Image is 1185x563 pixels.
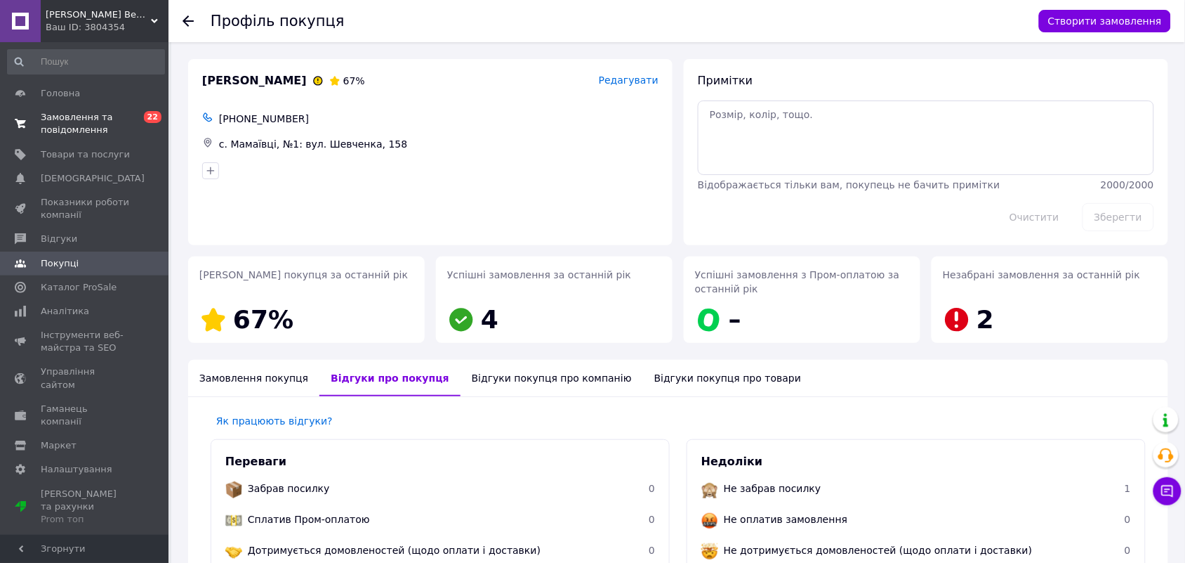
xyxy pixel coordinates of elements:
[225,455,286,468] span: Переваги
[41,329,130,354] span: Інструменти веб-майстра та SEO
[248,483,330,494] span: Забрав посилку
[461,360,643,396] div: Відгуки покупця про компанію
[211,13,345,30] h1: Профіль покупця
[41,463,112,476] span: Налаштування
[233,305,293,334] span: 67%
[695,269,899,295] span: Успішні замовлення з Пром-оплатою за останній рік
[41,172,145,185] span: [DEMOGRAPHIC_DATA]
[225,481,242,498] img: :package:
[1125,483,1131,494] span: 1
[1125,514,1131,525] span: 0
[1101,179,1154,190] span: 2000 / 2000
[701,512,718,529] img: :face_with_symbols_on_mouth:
[343,75,365,86] span: 67%
[41,513,130,526] div: Prom топ
[41,305,89,318] span: Аналітика
[248,545,541,556] span: Дотримується домовленостей (щодо оплати і доставки)
[188,360,319,396] div: Замовлення покупця
[41,233,77,245] span: Відгуки
[698,74,753,87] span: Примітки
[701,455,762,468] span: Недоліки
[216,109,661,129] div: [PHONE_NUMBER]
[41,87,80,100] span: Головна
[943,269,1140,280] span: Незабрані замовлення за останній рік
[1153,477,1181,505] button: Чат з покупцем
[447,269,631,280] span: Успішні замовлення за останній рік
[41,111,130,136] span: Замовлення та повідомлення
[225,512,242,529] img: :dollar:
[724,514,847,525] span: Не оплатив замовлення
[216,134,661,154] div: с. Мамаївці, №1: вул. Шевченка, 158
[481,305,498,334] span: 4
[202,73,307,89] span: [PERSON_NAME]
[46,8,151,21] span: Lavanda Beauty - магазин якісної косметики
[41,403,130,428] span: Гаманець компанії
[41,281,117,294] span: Каталог ProSale
[41,365,130,391] span: Управління сайтом
[248,514,370,525] span: Сплатив Пром-оплатою
[199,269,408,280] span: [PERSON_NAME] покупця за останній рік
[701,481,718,498] img: :see_no_evil:
[729,305,741,334] span: –
[649,514,655,525] span: 0
[701,543,718,560] img: :exploding_head:
[977,305,994,334] span: 2
[319,360,461,396] div: Відгуки про покупця
[41,196,130,221] span: Показники роботи компанії
[225,543,242,560] img: :handshake:
[41,439,77,452] span: Маркет
[183,14,194,28] div: Повернутися назад
[599,75,658,86] span: Редагувати
[46,21,168,34] div: Ваш ID: 3804354
[41,148,130,161] span: Товари та послуги
[144,111,161,123] span: 22
[41,488,130,526] span: [PERSON_NAME] та рахунки
[1125,545,1131,556] span: 0
[698,179,1000,190] span: Відображається тільки вам, покупець не бачить примітки
[216,415,333,427] a: Як працюють відгуки?
[724,545,1033,556] span: Не дотримується домовленостей (щодо оплати і доставки)
[1039,10,1171,32] button: Створити замовлення
[7,49,165,75] input: Пошук
[41,257,79,270] span: Покупці
[649,545,655,556] span: 0
[724,483,821,494] span: Не забрав посилку
[649,483,655,494] span: 0
[643,360,812,396] div: Відгуки покупця про товари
